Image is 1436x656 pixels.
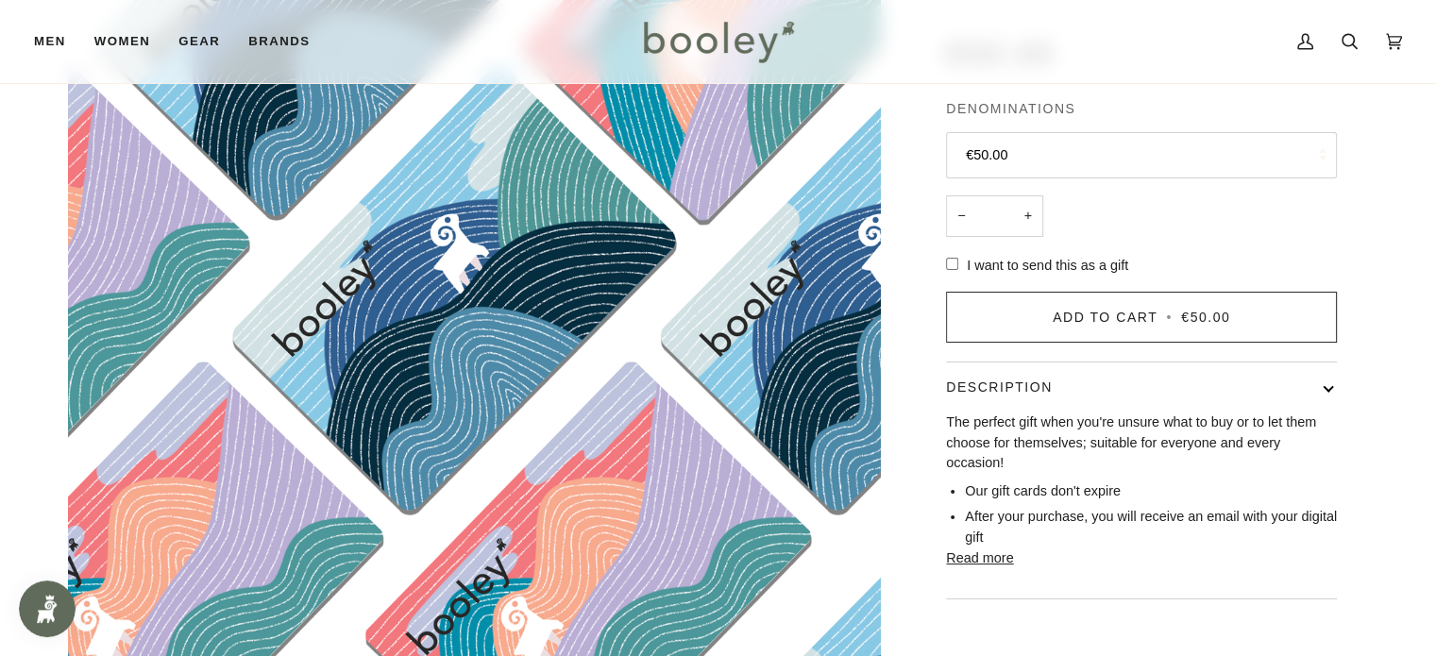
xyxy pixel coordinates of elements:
input: Quantity [946,195,1043,238]
span: Men [34,32,66,51]
button: Description [946,362,1337,412]
button: − [946,195,976,238]
span: €50.00 [1181,310,1230,325]
span: Our gift cards don't expire [965,483,1121,498]
button: €50.00 [946,132,1337,178]
span: Women [94,32,150,51]
span: After your purchase, you will receive an email with your digital gift [965,509,1337,545]
span: Denominations [946,99,1075,119]
button: + [1013,195,1043,238]
span: Add to Cart [1053,310,1157,325]
span: I want to send this as a gift [967,258,1128,273]
img: Booley [635,14,801,69]
iframe: Button to open loyalty program pop-up [19,580,76,637]
button: Add to Cart • €50.00 [946,292,1337,343]
span: The perfect gift when you're unsure what to buy or to let them choose for themselves; suitable fo... [946,414,1316,470]
span: • [1162,310,1175,325]
span: Gear [178,32,220,51]
button: Read more [946,548,1013,569]
span: Brands [248,32,310,51]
